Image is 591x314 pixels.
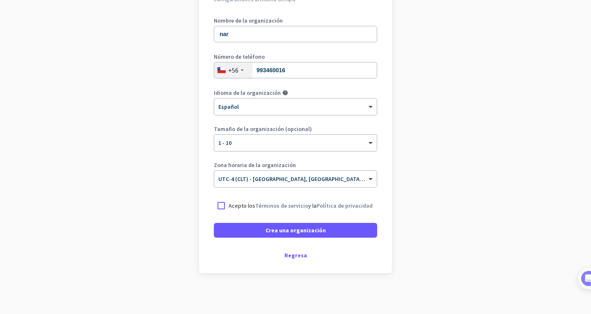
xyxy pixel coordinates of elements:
div: Regresa [214,252,377,258]
a: Términos de servicio [255,202,308,209]
input: 2 2123 4567 [214,62,377,78]
span: Crea una organización [266,226,326,234]
label: Tamaño de la organización (opcional) [214,126,377,132]
button: Crea una organización [214,223,377,238]
label: Número de teléfono [214,54,377,60]
label: Nombre de la organización [214,18,377,23]
div: +56 [228,66,238,74]
i: help [282,90,288,96]
a: Política de privacidad [316,202,373,209]
label: Idioma de la organización [214,90,281,96]
input: ¿Cuál es el nombre de su empresa? [214,26,377,42]
p: Acepto los y la [229,202,373,210]
label: Zona horaria de la organización [214,162,377,168]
